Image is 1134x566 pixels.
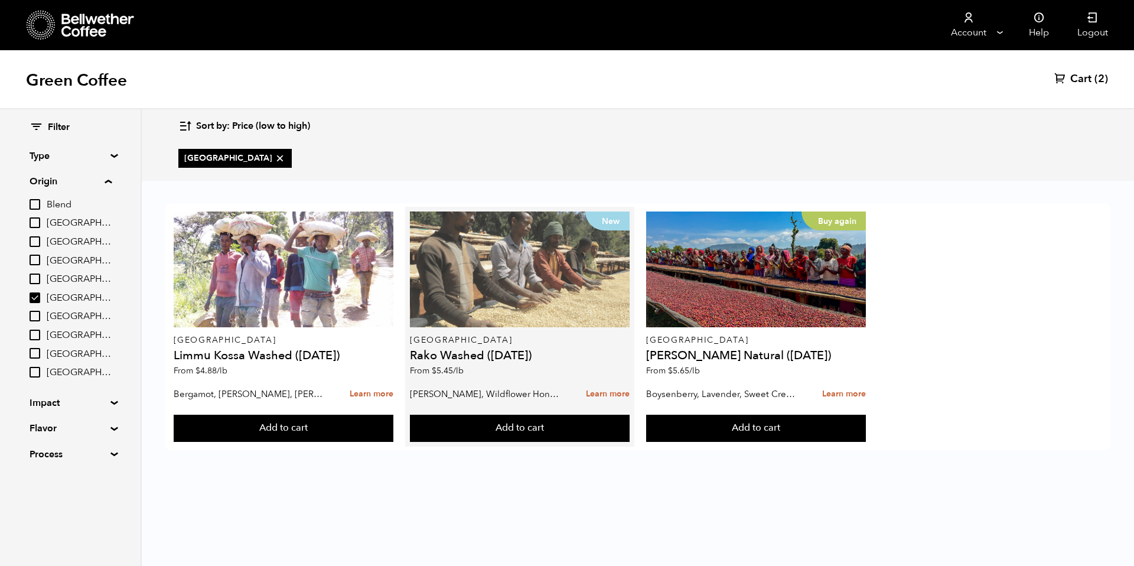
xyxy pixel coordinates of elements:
button: Add to cart [410,415,629,442]
span: [GEOGRAPHIC_DATA] [47,348,112,361]
span: [GEOGRAPHIC_DATA] [47,255,112,268]
p: Buy again [801,212,866,230]
p: Bergamot, [PERSON_NAME], [PERSON_NAME] [174,385,322,403]
img: tab_keywords_by_traffic_grey.svg [118,74,127,84]
input: [GEOGRAPHIC_DATA] [30,274,40,284]
p: New [585,212,630,230]
bdi: 5.65 [668,365,700,376]
p: [GEOGRAPHIC_DATA] [174,336,393,344]
input: [GEOGRAPHIC_DATA] [30,311,40,321]
input: [GEOGRAPHIC_DATA] [30,348,40,359]
span: [GEOGRAPHIC_DATA] [47,310,112,323]
summary: Origin [30,174,112,188]
span: From [646,365,700,376]
span: /lb [217,365,227,376]
span: [GEOGRAPHIC_DATA] [47,292,112,305]
a: Buy again [646,212,865,327]
input: [GEOGRAPHIC_DATA] [30,236,40,247]
summary: Type [30,149,111,163]
span: Cart [1070,72,1091,86]
span: Filter [48,121,70,134]
a: Cart (2) [1054,72,1108,86]
span: [GEOGRAPHIC_DATA] [47,217,112,230]
button: Sort by: Price (low to high) [178,112,310,140]
bdi: 5.45 [432,365,464,376]
span: $ [668,365,673,376]
input: [GEOGRAPHIC_DATA] [30,367,40,378]
img: tab_domain_overview_orange.svg [32,74,41,84]
a: New [410,212,629,327]
span: [GEOGRAPHIC_DATA] [47,273,112,286]
div: Keywords by Traffic [131,76,199,83]
span: [GEOGRAPHIC_DATA] [47,329,112,342]
input: [GEOGRAPHIC_DATA] [30,330,40,340]
button: Add to cart [174,415,393,442]
div: v 4.0.25 [33,19,58,28]
p: [GEOGRAPHIC_DATA] [410,336,629,344]
a: Learn more [350,382,393,407]
h4: Rako Washed ([DATE]) [410,350,629,362]
input: [GEOGRAPHIC_DATA] [30,217,40,228]
div: Domain Overview [45,76,106,83]
span: [GEOGRAPHIC_DATA] [184,152,286,164]
div: Domain: [DOMAIN_NAME] [31,31,130,40]
span: From [174,365,227,376]
summary: Impact [30,396,111,410]
bdi: 4.88 [195,365,227,376]
button: Add to cart [646,415,865,442]
summary: Process [30,447,111,461]
img: website_grey.svg [19,31,28,40]
p: [PERSON_NAME], Wildflower Honey, Black Tea [410,385,559,403]
span: From [410,365,464,376]
span: Sort by: Price (low to high) [196,120,310,133]
img: logo_orange.svg [19,19,28,28]
input: [GEOGRAPHIC_DATA] [30,292,40,303]
a: Learn more [822,382,866,407]
input: Blend [30,199,40,210]
summary: Flavor [30,421,111,435]
span: [GEOGRAPHIC_DATA] [47,366,112,379]
a: Learn more [586,382,630,407]
span: $ [432,365,436,376]
span: Blend [47,199,112,212]
span: (2) [1094,72,1108,86]
span: $ [195,365,200,376]
p: Boysenberry, Lavender, Sweet Cream [646,385,795,403]
h4: Limmu Kossa Washed ([DATE]) [174,350,393,362]
input: [GEOGRAPHIC_DATA] [30,255,40,265]
span: [GEOGRAPHIC_DATA] [47,236,112,249]
span: /lb [453,365,464,376]
h1: Green Coffee [26,70,127,91]
p: [GEOGRAPHIC_DATA] [646,336,865,344]
span: /lb [689,365,700,376]
h4: [PERSON_NAME] Natural ([DATE]) [646,350,865,362]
